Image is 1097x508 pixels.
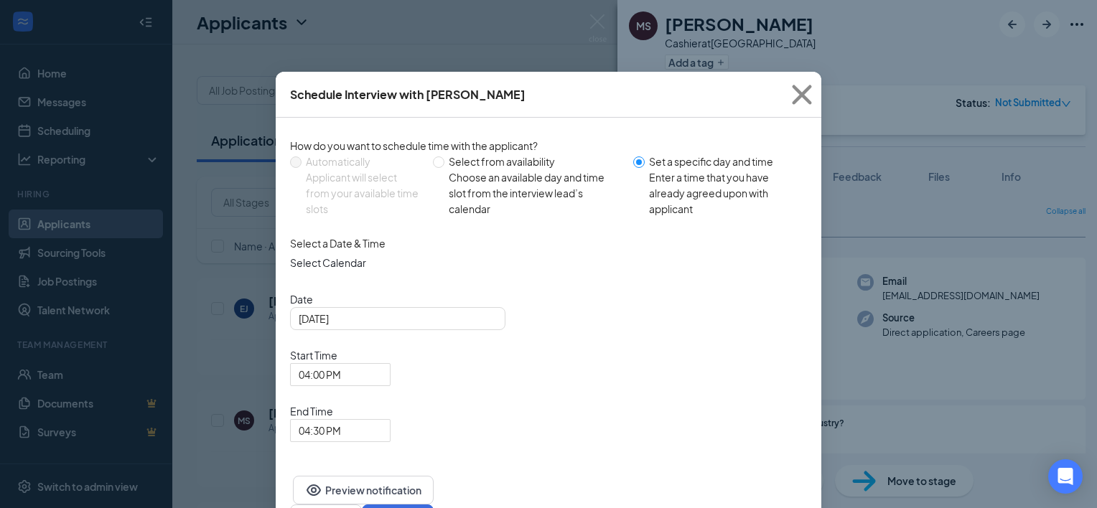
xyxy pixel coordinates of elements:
button: EyePreview notification [293,476,434,504]
span: 04:00 PM [299,364,341,385]
span: Start Time [290,347,391,363]
div: Set a specific day and time [649,154,795,169]
div: Enter a time that you have already agreed upon with applicant [649,169,795,217]
span: 04:30 PM [299,420,341,441]
div: Choose an available day and time slot from the interview lead’s calendar [449,169,622,217]
div: Open Intercom Messenger [1048,459,1083,494]
button: Close [783,72,821,118]
span: Date [290,291,807,307]
span: End Time [290,403,391,419]
div: Automatically [306,154,421,169]
div: Applicant will select from your available time slots [306,169,421,217]
div: Select from availability [449,154,622,169]
svg: Cross [783,75,821,114]
div: How do you want to schedule time with the applicant? [290,138,807,154]
div: Select a Date & Time [290,235,807,251]
div: Schedule Interview with [PERSON_NAME] [290,87,526,103]
svg: Eye [305,481,322,499]
input: Sep 15, 2025 [299,311,494,326]
span: Select Calendar [290,255,807,271]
